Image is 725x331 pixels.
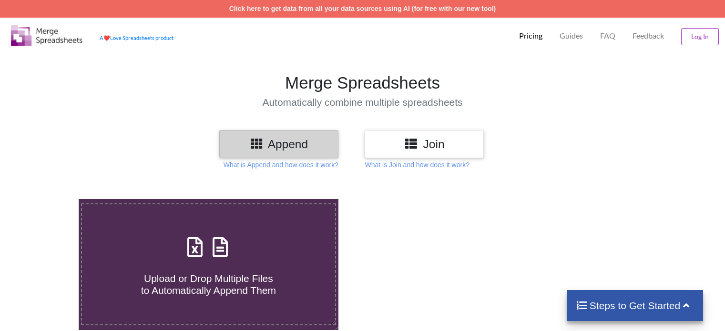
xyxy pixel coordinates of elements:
p: What is Append and how does it work? [224,160,338,170]
span: heart [103,35,110,41]
p: FAQ [600,31,615,41]
button: Log In [681,28,719,45]
h3: Append [226,137,331,151]
a: AheartLove Spreadsheets product [100,35,174,41]
p: What is Join and how does it work? [365,160,469,170]
h4: Steps to Get Started [576,300,694,311]
p: Guides [560,31,583,41]
a: Click here to get data from all your data sources using AI (for free with our new tool) [229,5,496,12]
span: Upload or Drop Multiple Files to Automatically Append Them [141,273,276,296]
p: Pricing [519,31,542,41]
h3: Join [372,137,477,151]
img: Logo.png [11,25,82,46]
span: Feedback [633,32,664,40]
